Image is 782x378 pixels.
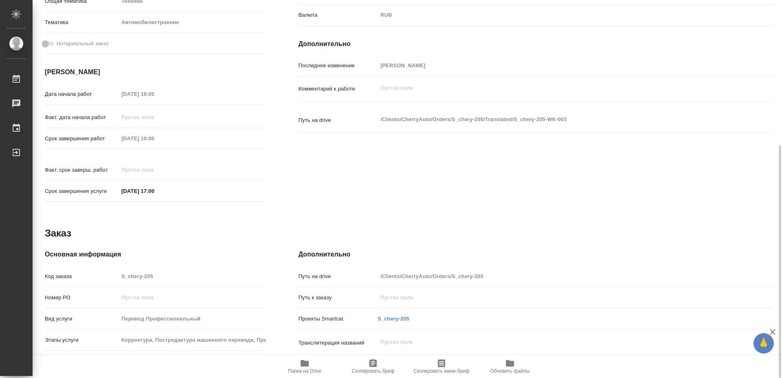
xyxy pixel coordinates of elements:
p: Срок завершения работ [45,135,119,143]
p: Код заказа [45,272,119,281]
p: Транслитерация названий [299,339,378,347]
button: 🙏 [753,333,774,354]
p: Последнее изменение [299,62,378,70]
input: Пустое поле [119,334,266,346]
p: Факт. дата начала работ [45,113,119,122]
input: Пустое поле [378,292,734,303]
h4: [PERSON_NAME] [45,67,266,77]
p: Тематика [45,18,119,27]
button: Обновить файлы [476,355,544,378]
span: 🙏 [757,335,771,352]
input: Пустое поле [119,88,190,100]
input: Пустое поле [119,111,190,123]
p: Валюта [299,11,378,19]
input: ✎ Введи что-нибудь [119,185,190,197]
textarea: /Clients/CherryAuto/Orders/S_chery-205/Translated/S_chery-205-WK-003 [378,113,734,126]
h4: Основная информация [45,250,266,259]
p: Дата начала работ [45,90,119,98]
input: Пустое поле [119,313,266,325]
p: Путь на drive [299,116,378,124]
button: Скопировать мини-бриф [407,355,476,378]
p: Путь к заказу [299,294,378,302]
p: Факт. срок заверш. работ [45,166,119,174]
input: Пустое поле [119,270,266,282]
input: Пустое поле [378,60,734,71]
p: Вид услуги [45,315,119,323]
p: Этапы услуги [45,336,119,344]
span: Скопировать мини-бриф [413,368,469,374]
input: Пустое поле [119,164,190,176]
input: Пустое поле [119,133,190,144]
span: Обновить файлы [490,368,530,374]
p: Путь на drive [299,272,378,281]
span: Нотариальный заказ [57,40,108,48]
div: RUB [378,8,734,22]
p: Проекты Smartcat [299,315,378,323]
button: Скопировать бриф [339,355,407,378]
span: Скопировать бриф [351,368,394,374]
h4: Дополнительно [299,250,773,259]
h2: Заказ [45,227,71,240]
span: Папка на Drive [288,368,321,374]
p: Номер РО [45,294,119,302]
input: Пустое поле [119,292,266,303]
div: Автомобилестроение [119,15,266,29]
p: Комментарий к работе [299,85,378,93]
input: Пустое поле [378,270,734,282]
a: S_chery-205 [378,316,409,322]
button: Папка на Drive [270,355,339,378]
h4: Дополнительно [299,39,773,49]
p: Срок завершения услуги [45,187,119,195]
